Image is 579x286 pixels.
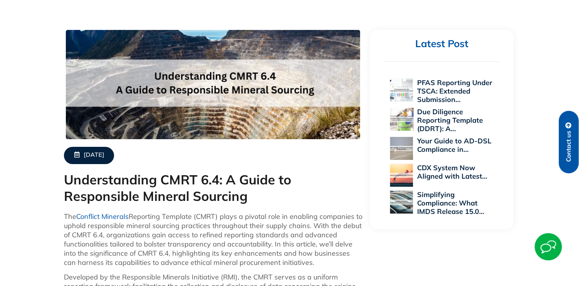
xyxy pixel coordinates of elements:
span: [DATE] [84,151,104,159]
a: Due Diligence Reporting Template (DDRT): A… [417,107,483,133]
a: Contact us [559,111,579,173]
span: Contact us [565,131,572,162]
img: Start Chat [535,233,562,260]
img: Simplifying Compliance: What IMDS Release 15.0 Means for PCF Reporting [390,191,413,214]
img: PFAS Reporting Under TSCA: Extended Submission Period and Compliance Implications [390,79,413,102]
a: Conflict Minerals [76,212,129,221]
a: Your Guide to AD-DSL Compliance in… [417,136,491,154]
a: CDX System Now Aligned with Latest… [417,163,487,181]
p: The Reporting Template (CMRT) plays a pivotal role in enabling companies to uphold responsible mi... [64,212,362,267]
img: Understanding CMRT 6.4 A Guide to Responsible Mineral Sourcing [66,30,360,139]
a: PFAS Reporting Under TSCA: Extended Submission… [417,78,492,104]
h1: Understanding CMRT 6.4: A Guide to Responsible Mineral Sourcing [64,172,362,204]
img: CDX System Now Aligned with Latest EU POPs Rules [390,164,413,187]
img: Your Guide to AD-DSL Compliance in the Aerospace and Defense Industry [390,137,413,160]
h2: Latest Post [384,38,499,50]
a: [DATE] [64,147,114,164]
a: Simplifying Compliance: What IMDS Release 15.0… [417,190,484,216]
img: Due Diligence Reporting Template (DDRT): A Supplier’s Roadmap to Compliance [390,107,414,131]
